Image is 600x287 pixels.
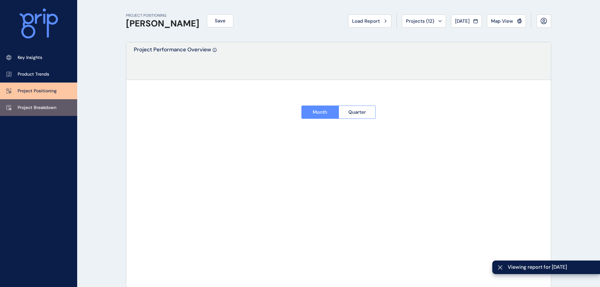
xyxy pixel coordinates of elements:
span: Projects ( 12 ) [406,18,434,24]
p: Product Trends [18,71,49,77]
button: [DATE] [451,14,482,28]
span: Map View [491,18,513,24]
button: Map View [487,14,526,28]
p: Project Positioning [18,88,57,94]
p: PROJECT POSITIONING [126,13,199,18]
span: Viewing report for [DATE] [508,264,595,271]
button: Save [207,14,233,27]
button: Projects (12) [402,14,446,28]
button: Load Report [348,14,391,28]
p: Project Breakdown [18,105,56,111]
p: Project Performance Overview [134,46,211,80]
span: Load Report [352,18,380,24]
span: Save [215,18,226,24]
p: Key Insights [18,55,42,61]
h1: [PERSON_NAME] [126,18,199,29]
span: [DATE] [455,18,470,24]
